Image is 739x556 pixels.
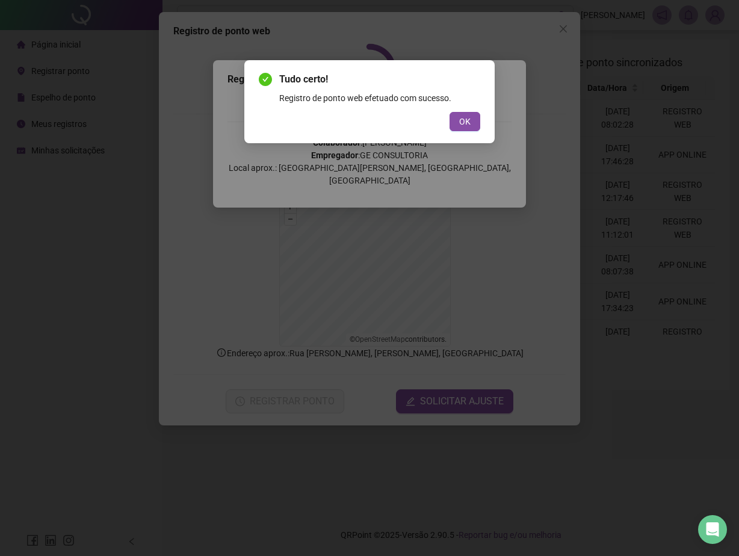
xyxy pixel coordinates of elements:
div: Registro de ponto web efetuado com sucesso. [279,91,480,105]
span: check-circle [259,73,272,86]
span: OK [459,115,471,128]
div: Open Intercom Messenger [698,515,727,544]
button: OK [450,112,480,131]
span: Tudo certo! [279,72,480,87]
